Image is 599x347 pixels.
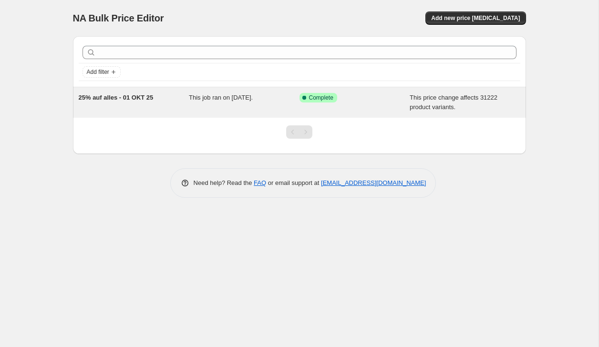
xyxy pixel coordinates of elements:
[83,66,121,78] button: Add filter
[189,94,253,101] span: This job ran on [DATE].
[87,68,109,76] span: Add filter
[286,125,312,139] nav: Pagination
[425,11,526,25] button: Add new price [MEDICAL_DATA]
[73,13,164,23] span: NA Bulk Price Editor
[194,179,254,186] span: Need help? Read the
[309,94,333,102] span: Complete
[254,179,266,186] a: FAQ
[266,179,321,186] span: or email support at
[321,179,426,186] a: [EMAIL_ADDRESS][DOMAIN_NAME]
[79,94,154,101] span: 25% auf alles - 01 OKT 25
[410,94,497,111] span: This price change affects 31222 product variants.
[431,14,520,22] span: Add new price [MEDICAL_DATA]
